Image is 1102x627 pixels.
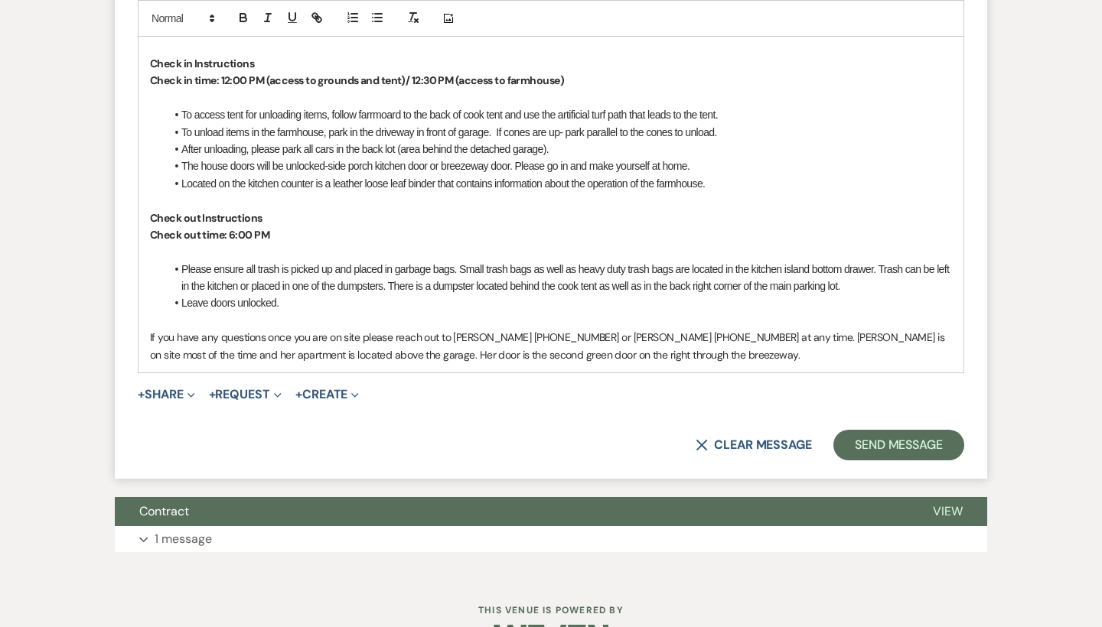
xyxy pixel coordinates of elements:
span: View [933,503,963,519]
li: After unloading, please park all cars in the back lot (area behind the detached garage). [165,141,952,158]
p: If you have any questions once you are on site please reach out to [PERSON_NAME] [PHONE_NUMBER] o... [150,329,952,363]
button: Share [138,388,195,401]
button: Contract [115,497,908,526]
p: 1 message [155,529,212,549]
strong: Check out Instructions [150,211,262,225]
button: View [908,497,987,526]
span: + [138,388,145,401]
button: Create [295,388,359,401]
span: + [209,388,216,401]
li: The house doors will be unlocked-side porch kitchen door or breezeway door. Please go in and make... [165,158,952,174]
span: + [295,388,302,401]
strong: Check in Instructions [150,57,254,70]
li: To unload items in the farmhouse, park in the driveway in front of garage. If cones are up- park ... [165,124,952,141]
li: Located on the kitchen counter is a leather loose leaf binder that contains information about the... [165,175,952,192]
strong: Check out time: 6:00 PM [150,228,269,242]
button: Request [209,388,282,401]
span: Contract [139,503,189,519]
li: Leave doors unlocked. [165,294,952,311]
strong: Check in time: 12:00 PM (access to grounds and tent)/ 12:30 PM (access to farmhouse) [150,73,564,87]
li: To access tent for unloading items, follow farrmoard to the back of cook tent and use the artific... [165,106,952,123]
li: Please ensure all trash is picked up and placed in garbage bags. Small trash bags as well as heav... [165,261,952,295]
button: 1 message [115,526,987,552]
button: Clear message [696,439,812,451]
button: Send Message [833,430,964,460]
